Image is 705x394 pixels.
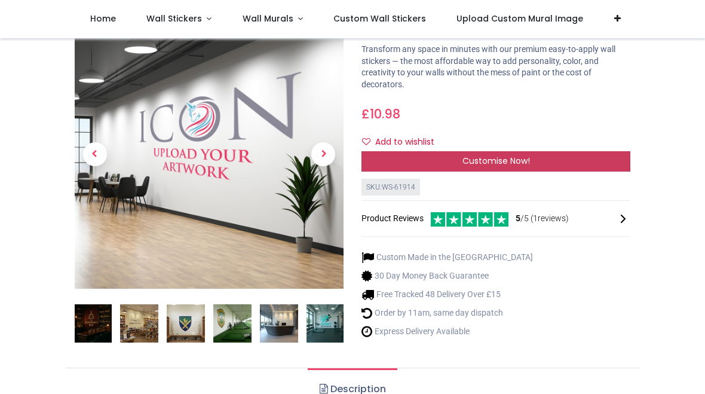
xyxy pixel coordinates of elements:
li: Order by 11am, same day dispatch [361,307,533,319]
span: Previous [83,142,107,166]
span: Home [90,13,116,25]
a: Next [304,60,344,249]
span: Custom Wall Stickers [333,13,426,25]
div: Product Reviews [361,210,630,227]
div: SKU: WS-61914 [361,179,420,196]
span: Next [311,142,335,166]
img: Custom Wall Sticker - Logo or Artwork Printing - Upload your design [260,304,298,343]
a: Previous [75,60,115,249]
span: Upload Custom Mural Image [456,13,583,25]
li: 30 Day Money Back Guarantee [361,270,533,282]
img: Custom Wall Sticker - Logo or Artwork Printing - Upload your design [75,20,344,289]
img: Custom Wall Sticker - Logo or Artwork Printing - Upload your design [73,304,112,343]
span: Customise Now! [462,155,530,167]
span: Wall Murals [243,13,293,25]
span: Wall Stickers [146,13,202,25]
li: Free Tracked 48 Delivery Over £15 [361,288,533,301]
img: Custom Wall Sticker - Logo or Artwork Printing - Upload your design [167,304,205,343]
img: Custom Wall Sticker - Logo or Artwork Printing - Upload your design [120,304,158,343]
img: Custom Wall Sticker - Logo or Artwork Printing - Upload your design [213,304,252,343]
li: Custom Made in the [GEOGRAPHIC_DATA] [361,251,533,264]
i: Add to wishlist [362,138,370,146]
span: £ [361,105,400,123]
p: Transform any space in minutes with our premium easy-to-apply wall stickers — the most affordable... [361,44,630,90]
button: Add to wishlistAdd to wishlist [361,132,445,152]
span: 10.98 [370,105,400,123]
img: Custom Wall Sticker - Logo or Artwork Printing - Upload your design [306,304,345,343]
span: 5 [516,213,520,223]
span: /5 ( 1 reviews) [516,213,569,225]
li: Express Delivery Available [361,325,533,338]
